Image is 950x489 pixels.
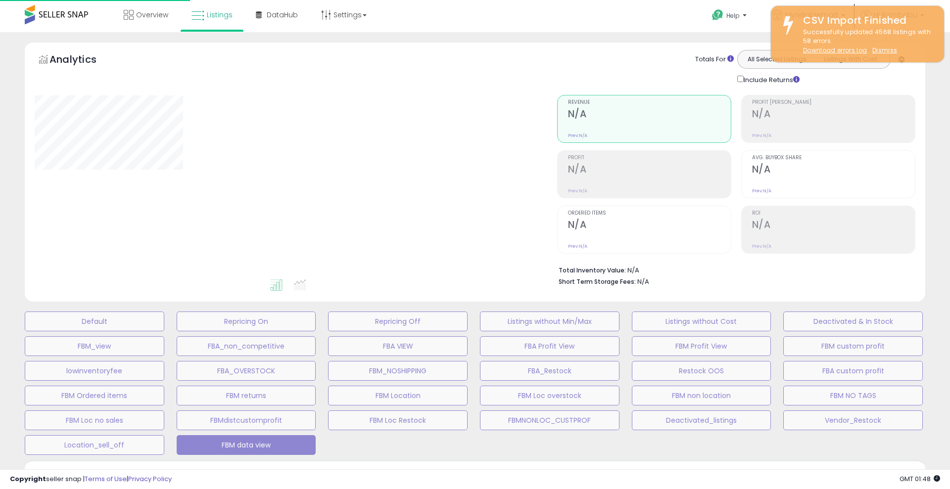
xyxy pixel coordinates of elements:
button: FBM Profit View [632,336,771,356]
button: Repricing On [177,311,316,331]
button: FBA Profit View [480,336,619,356]
b: Short Term Storage Fees: [559,277,636,286]
b: Total Inventory Value: [559,266,626,274]
span: Listings [207,10,233,20]
span: N/A [637,277,649,286]
i: Get Help [712,9,724,21]
small: Prev: N/A [752,243,771,249]
button: FBM non location [632,386,771,405]
u: Dismiss [872,46,897,54]
button: FBA_non_competitive [177,336,316,356]
button: FBMNONLOC_CUSTPROF [480,410,619,430]
button: FBA custom profit [783,361,923,381]
strong: Copyright [10,474,46,484]
button: FBA_Restock [480,361,619,381]
button: FBM Ordered items [25,386,164,405]
button: FBM Loc Restock [328,410,468,430]
button: FBM data view [177,435,316,455]
span: Profit [PERSON_NAME] [752,100,915,105]
button: FBM returns [177,386,316,405]
small: Prev: N/A [568,133,587,138]
span: DataHub [267,10,298,20]
button: FBM custom profit [783,336,923,356]
button: Listings without Cost [632,311,771,331]
span: ROI [752,211,915,216]
h2: N/A [752,164,915,177]
div: Totals For [695,55,734,64]
small: Prev: N/A [568,243,587,249]
button: lowinventoryfee [25,361,164,381]
button: All Selected Listings [740,53,814,66]
a: Help [704,1,757,32]
div: seller snap | | [10,475,172,484]
small: Prev: N/A [752,188,771,194]
h2: N/A [752,108,915,122]
small: Prev: N/A [568,188,587,194]
button: Listings without Min/Max [480,311,619,331]
button: Location_sell_off [25,435,164,455]
button: Repricing Off [328,311,468,331]
button: Vendor_Restock [783,410,923,430]
small: Prev: N/A [752,133,771,138]
a: Download errors log [803,46,867,54]
button: Default [25,311,164,331]
button: FBM Loc no sales [25,410,164,430]
span: Help [726,11,740,20]
h2: N/A [568,219,731,232]
h2: N/A [752,219,915,232]
li: N/A [559,264,908,275]
span: Profit [568,155,731,161]
button: FBM_NOSHIPPING [328,361,468,381]
span: Ordered Items [568,211,731,216]
h2: N/A [568,108,731,122]
button: FBM NO TAGS [783,386,923,405]
div: CSV Import Finished [796,13,937,28]
button: Deactivated_listings [632,410,771,430]
span: Avg. Buybox Share [752,155,915,161]
button: Deactivated & In Stock [783,311,923,331]
button: FBMdistcustomprofit [177,410,316,430]
div: Successfully updated 4568 listings with 58 errors. [796,28,937,55]
span: Overview [136,10,168,20]
button: FBM_view [25,336,164,356]
h5: Analytics [49,52,116,69]
button: Restock OOS [632,361,771,381]
button: FBM Location [328,386,468,405]
button: FBA VIEW [328,336,468,356]
button: FBM Loc overstock [480,386,619,405]
button: FBA_OVERSTOCK [177,361,316,381]
div: Include Returns [730,74,811,85]
h2: N/A [568,164,731,177]
span: Revenue [568,100,731,105]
